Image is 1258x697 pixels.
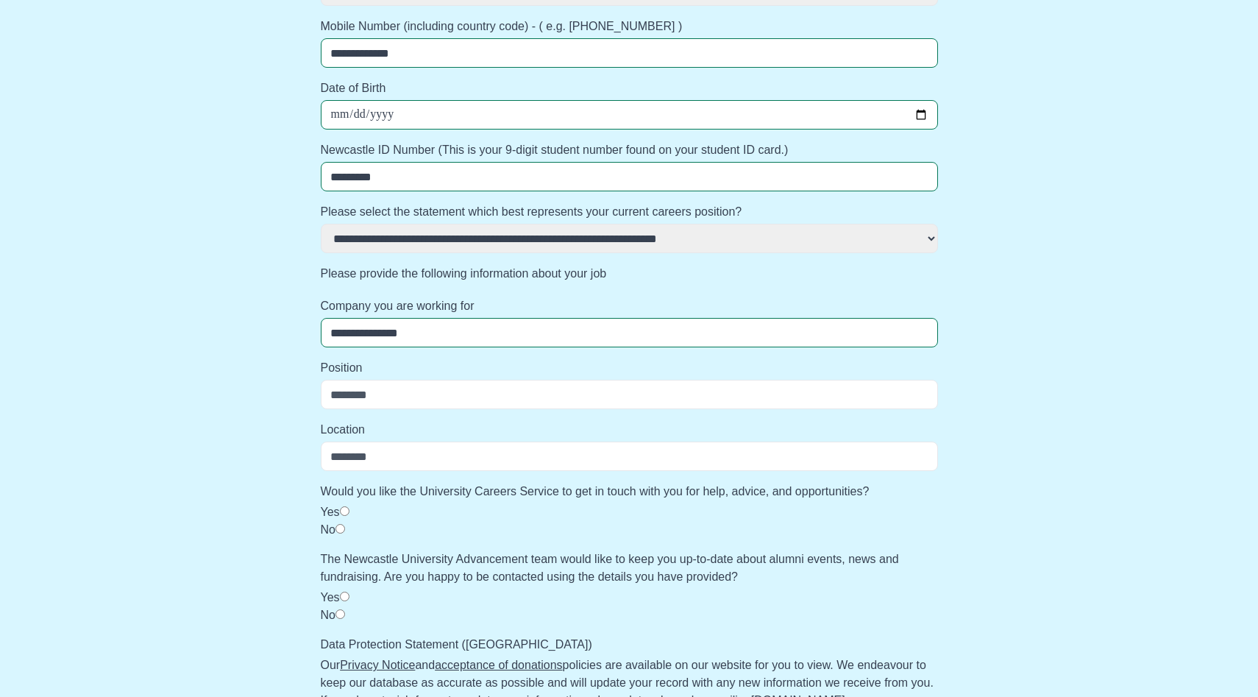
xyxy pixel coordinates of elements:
[321,359,938,377] label: Position
[321,141,938,159] label: Newcastle ID Number (This is your 9-digit student number found on your student ID card.)
[321,203,938,221] label: Please select the statement which best represents your current careers position?
[321,636,938,654] label: Data Protection Statement ([GEOGRAPHIC_DATA])
[321,297,938,315] label: Company you are working for
[321,483,938,500] label: Would you like the University Careers Service to get in touch with you for help, advice, and oppo...
[321,421,938,439] label: Location
[435,659,562,671] a: acceptance of donations
[321,506,340,518] label: Yes
[321,551,938,586] label: The Newcastle University Advancement team would like to keep you up-to-date about alumni events, ...
[321,265,938,283] label: Please provide the following information about your job
[321,609,335,621] label: No
[321,523,335,536] label: No
[321,79,938,97] label: Date of Birth
[321,18,938,35] label: Mobile Number (including country code) - ( e.g. [PHONE_NUMBER] )
[340,659,415,671] a: Privacy Notice
[321,591,340,604] label: Yes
